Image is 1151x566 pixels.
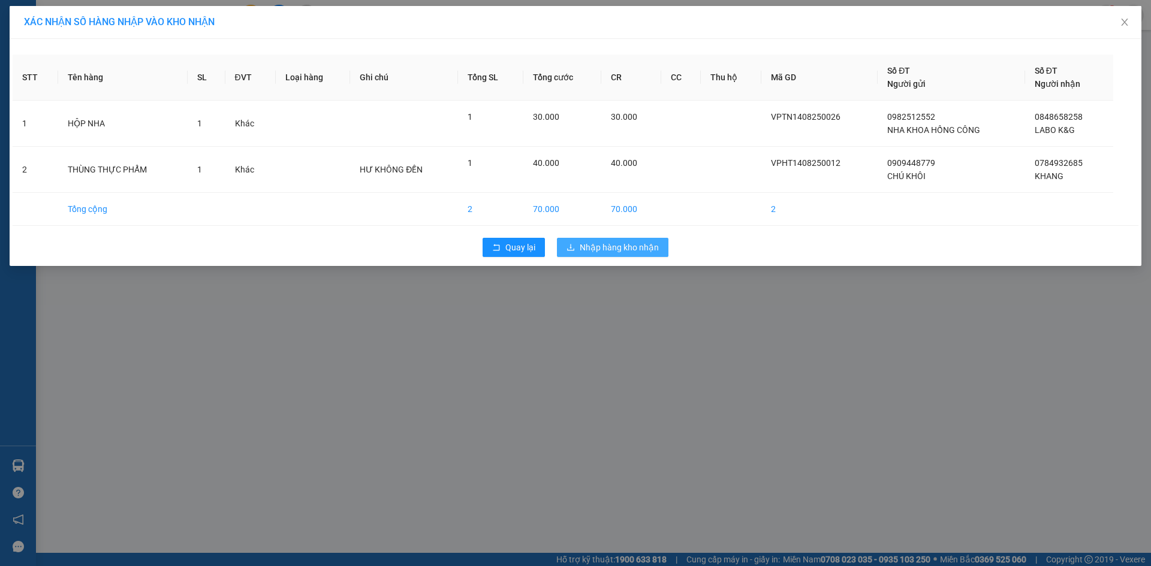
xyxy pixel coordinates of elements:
td: HỘP NHA [58,101,187,147]
span: XÁC NHẬN SỐ HÀNG NHẬP VÀO KHO NHẬN [24,16,215,28]
th: Mã GD [761,55,878,101]
span: 1 [468,112,472,122]
span: close [1120,17,1129,27]
td: 70.000 [601,193,661,226]
button: rollbackQuay lại [483,238,545,257]
td: Tổng cộng [58,193,187,226]
b: GỬI : PV Q10 [15,87,110,107]
span: 40.000 [533,158,559,168]
span: 1 [197,119,202,128]
span: Người gửi [887,79,926,89]
span: VPTN1408250026 [771,112,840,122]
th: Thu hộ [701,55,761,101]
th: Tên hàng [58,55,187,101]
span: download [567,243,575,253]
span: 1 [197,165,202,174]
span: 0784932685 [1035,158,1083,168]
td: 70.000 [523,193,601,226]
span: Số ĐT [1035,66,1057,75]
span: LABO K&G [1035,125,1075,135]
span: Nhập hàng kho nhận [580,241,659,254]
td: 2 [761,193,878,226]
span: 0909448779 [887,158,935,168]
th: Loại hàng [276,55,351,101]
th: ĐVT [225,55,276,101]
span: 30.000 [533,112,559,122]
th: CC [661,55,701,101]
td: Khác [225,101,276,147]
th: STT [13,55,58,101]
td: 1 [13,101,58,147]
th: SL [188,55,225,101]
span: 30.000 [611,112,637,122]
span: Số ĐT [887,66,910,75]
td: 2 [458,193,523,226]
span: HƯ KHÔNG ĐỀN [360,165,423,174]
img: logo.jpg [15,15,75,75]
span: rollback [492,243,501,253]
span: 40.000 [611,158,637,168]
button: downloadNhập hàng kho nhận [557,238,668,257]
td: Khác [225,147,276,193]
button: Close [1108,6,1141,40]
span: Quay lại [505,241,535,254]
td: 2 [13,147,58,193]
th: Tổng cước [523,55,601,101]
span: VPHT1408250012 [771,158,840,168]
li: [STREET_ADDRESS][PERSON_NAME]. [GEOGRAPHIC_DATA], Tỉnh [GEOGRAPHIC_DATA] [112,29,501,44]
span: 0848658258 [1035,112,1083,122]
th: Ghi chú [350,55,458,101]
th: Tổng SL [458,55,523,101]
li: Hotline: 1900 8153 [112,44,501,59]
td: THÙNG THỰC PHẨM [58,147,187,193]
span: NHA KHOA HỒNG CÔNG [887,125,980,135]
span: KHANG [1035,171,1063,181]
span: 0982512552 [887,112,935,122]
span: 1 [468,158,472,168]
span: CHÚ KHÔI [887,171,926,181]
span: Người nhận [1035,79,1080,89]
th: CR [601,55,661,101]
